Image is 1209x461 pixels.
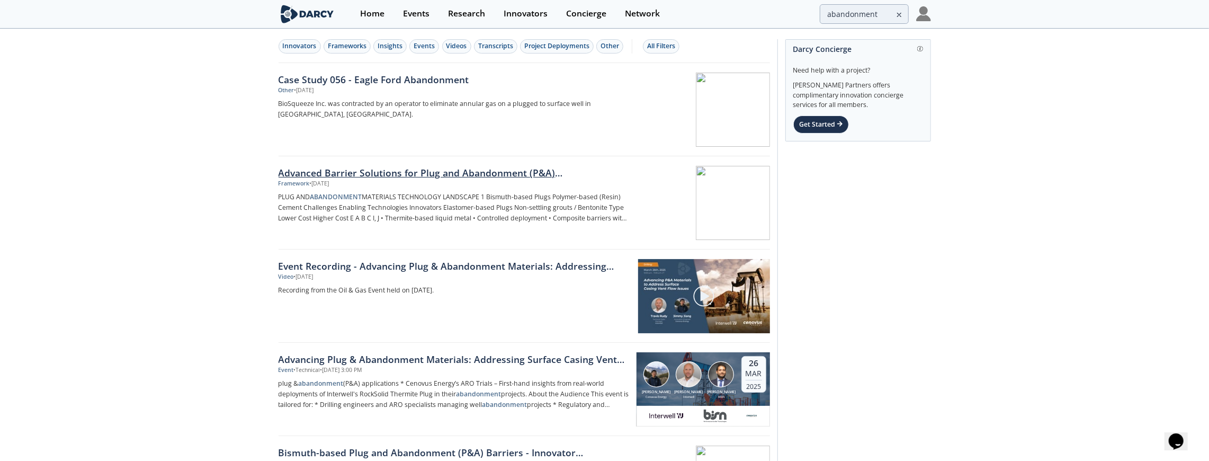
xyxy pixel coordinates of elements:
[279,63,770,156] a: Case Study 056 - Eagle Ford Abandonment Other •[DATE] BioSqueeze Inc. was contracted by an operat...
[299,379,344,388] strong: abandonment
[820,4,909,24] input: Advanced Search
[378,41,402,51] div: Insights
[640,389,673,395] div: [PERSON_NAME]
[279,378,629,410] p: plug & (P&A) applications * Cenovus Energy’s ARO Trials – First-hand insights from real-world dep...
[283,41,317,51] div: Innovators
[279,352,629,366] div: Advancing Plug & Abandonment Materials: Addressing Surface Casing Vent Flow Challenges and Regula...
[705,389,737,395] div: [PERSON_NAME]
[703,410,727,422] img: c1633f7d-ece1-491b-961f-0884ab7ed99c
[705,395,737,399] div: BiSN
[310,180,329,188] div: • [DATE]
[648,410,685,422] img: 1fef9a59-c2d1-4de1-bdd4-609def38f76f
[446,41,467,51] div: Videos
[279,156,770,250] a: Advanced Barrier Solutions for Plug and Abandonment (P&A) [PERSON_NAME] - Technology Landscape Fr...
[279,99,629,120] p: BioSqueeze Inc. was contracted by an operator to eliminate annular gas on a plugged to surface we...
[279,273,294,281] div: Video
[520,39,594,54] button: Project Deployments
[566,10,606,18] div: Concierge
[746,358,762,369] div: 26
[745,410,758,422] img: cenovus.com.png
[279,180,310,188] div: Framework
[324,39,371,54] button: Frameworks
[448,10,485,18] div: Research
[916,6,931,21] img: Profile
[279,39,321,54] button: Innovators
[279,259,631,273] a: Event Recording - Advancing Plug & Abandonment Materials: Addressing Surface Casing Vent Flow Cha...
[625,10,660,18] div: Network
[504,10,548,18] div: Innovators
[294,273,314,281] div: • [DATE]
[793,116,849,134] div: Get Started
[793,75,923,110] div: [PERSON_NAME] Partners offers complimentary innovation concierge services for all members.
[478,41,513,51] div: Transcripts
[601,41,619,51] div: Other
[524,41,589,51] div: Project Deployments
[647,41,675,51] div: All Filters
[279,73,629,86] div: Case Study 056 - Eagle Ford Abandonment
[643,361,669,387] img: Jimmy Jiang
[596,39,623,54] button: Other
[693,285,715,307] img: play-chapters-gray.svg
[474,39,517,54] button: Transcripts
[294,366,362,375] div: • Technical • [DATE] 3:00 PM
[279,343,770,436] a: Advancing Plug & Abandonment Materials: Addressing Surface Casing Vent Flow Challenges and Regula...
[414,41,435,51] div: Events
[409,39,439,54] button: Events
[482,400,527,409] strong: abandonment
[294,86,314,95] div: • [DATE]
[456,389,501,398] strong: abandonment
[279,166,629,180] div: Advanced Barrier Solutions for Plug and Abandonment (P&A) [PERSON_NAME] - Technology Landscape
[360,10,384,18] div: Home
[708,361,734,387] img: Javier Ramirez
[640,395,673,399] div: Cenovus Energy
[279,5,336,23] img: logo-wide.svg
[279,192,629,224] p: PLUG AND MATERIALS TECHNOLOGY LANDSCAPE 1 Bismuth-based Plugs Polymer-based (Resin) Cement Challe...
[442,39,471,54] button: Videos
[310,192,362,201] strong: ABANDONMENT
[279,446,629,459] div: Bismuth-based Plug and Abandonment (P&A) Barriers - Innovator Comparison
[917,46,923,52] img: information.svg
[746,380,762,391] div: 2025
[673,395,705,399] div: Interwell
[328,41,366,51] div: Frameworks
[643,39,679,54] button: All Filters
[676,361,702,387] img: Travis Rudy
[1165,419,1198,450] iframe: chat widget
[673,389,705,395] div: [PERSON_NAME]
[793,40,923,58] div: Darcy Concierge
[279,86,294,95] div: Other
[403,10,429,18] div: Events
[373,39,407,54] button: Insights
[746,369,762,378] div: Mar
[279,285,631,296] a: Recording from the Oil & Gas Event held on [DATE].
[793,58,923,75] div: Need help with a project?
[279,366,294,375] div: Event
